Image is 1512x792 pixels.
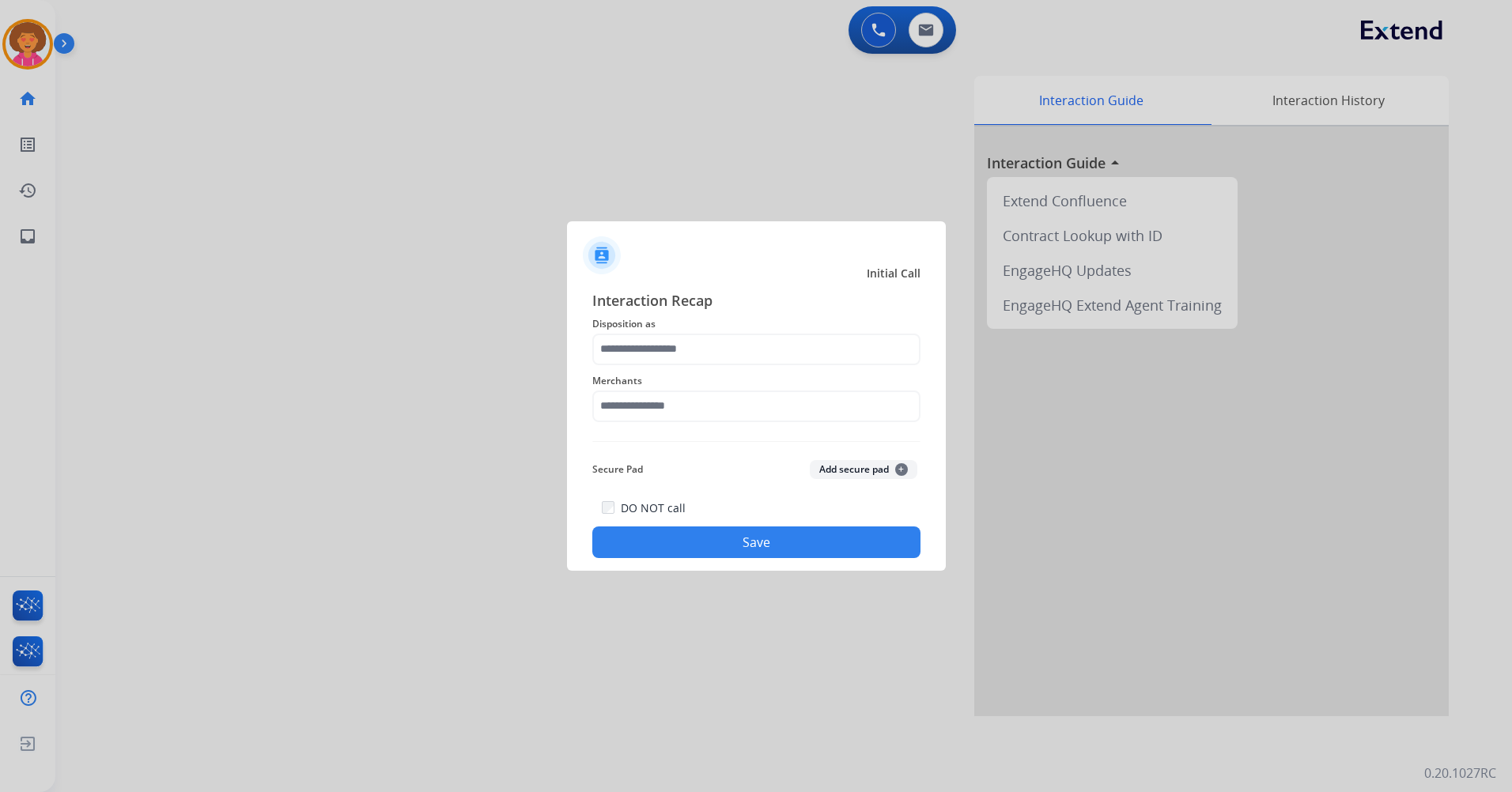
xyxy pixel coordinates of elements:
span: Initial Call [867,266,920,281]
img: contactIcon [583,236,621,274]
img: contact-recap-line.svg [592,441,920,442]
span: Secure Pad [592,460,643,479]
span: Merchants [592,371,920,390]
button: Save [592,526,920,558]
span: + [895,463,908,476]
label: DO NOT call [621,500,686,516]
p: 0.20.1027RC [1424,764,1496,783]
span: Interaction Recap [592,289,920,315]
button: Add secure pad+ [810,460,917,479]
span: Disposition as [592,315,920,334]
